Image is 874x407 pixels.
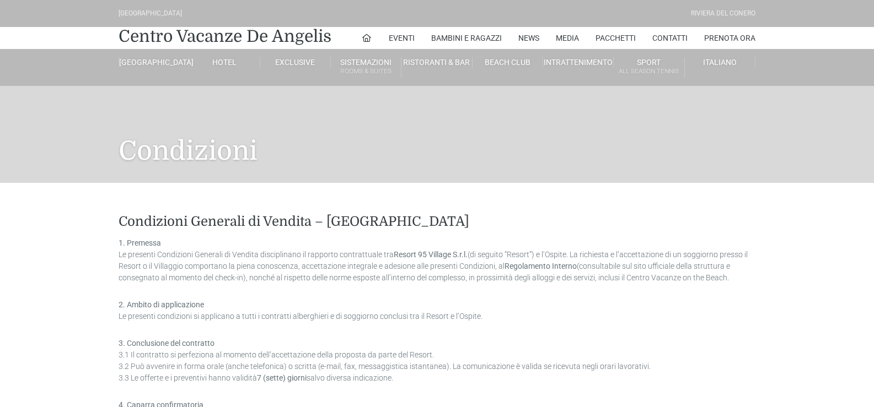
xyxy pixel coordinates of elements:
[652,27,688,49] a: Contatti
[119,57,189,67] a: [GEOGRAPHIC_DATA]
[691,8,755,19] div: Riviera Del Conero
[431,27,502,49] a: Bambini e Ragazzi
[119,214,469,229] strong: Condizioni Generali di Vendita – [GEOGRAPHIC_DATA]
[119,339,215,348] strong: 3. Conclusione del contratto
[119,299,755,322] p: Le presenti condizioni si applicano a tutti i contratti alberghieri e di soggiorno conclusi tra i...
[614,66,684,77] small: All Season Tennis
[119,300,204,309] strong: 2. Ambito di applicazione
[614,57,684,78] a: SportAll Season Tennis
[556,27,579,49] a: Media
[119,86,755,183] h1: Condizioni
[596,27,636,49] a: Pacchetti
[389,27,415,49] a: Eventi
[260,57,331,67] a: Exclusive
[257,373,307,382] strong: 7 (sette) giorni
[331,66,401,77] small: Rooms & Suites
[473,57,543,67] a: Beach Club
[518,27,539,49] a: News
[401,57,472,67] a: Ristoranti & Bar
[704,27,755,49] a: Prenota Ora
[119,338,755,384] p: 3.1 Il contratto si perfeziona al momento dell’accettazione della proposta da parte del Resort. 3...
[703,58,737,67] span: Italiano
[331,57,401,78] a: SistemazioniRooms & Suites
[685,57,755,67] a: Italiano
[505,262,577,270] strong: Regolamento Interno
[119,25,331,47] a: Centro Vacanze De Angelis
[119,8,182,19] div: [GEOGRAPHIC_DATA]
[119,238,161,247] strong: 1. Premessa
[543,57,614,67] a: Intrattenimento
[189,57,260,67] a: Hotel
[394,250,468,259] strong: Resort 95 Village S.r.l.
[119,237,755,284] p: Le presenti Condizioni Generali di Vendita disciplinano il rapporto contrattuale tra (di seguito ...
